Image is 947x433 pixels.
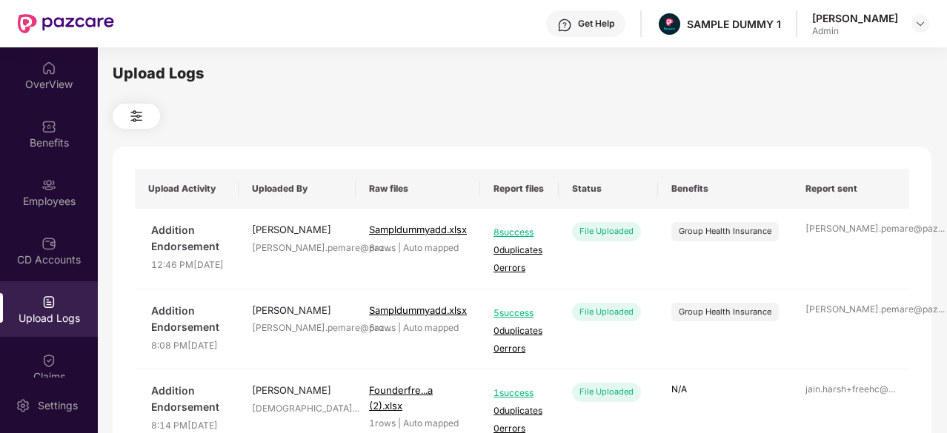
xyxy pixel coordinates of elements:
[805,303,896,317] div: [PERSON_NAME].pemare@paz
[687,17,781,31] div: SAMPLE DUMMY 1
[494,404,545,418] span: 0 duplicates
[151,258,225,272] span: 12:46 PM[DATE]
[356,169,480,209] th: Raw files
[659,13,680,35] img: Pazcare_Alternative_logo-01-01.png
[369,224,467,235] span: Sampldummyadd.xlsx
[239,169,356,209] th: Uploaded By
[33,398,82,413] div: Settings
[151,222,225,255] span: Addition Endorsement
[41,119,56,134] img: svg+xml;base64,PHN2ZyBpZD0iQmVuZWZpdHMiIHhtbG5zPSJodHRwOi8vd3d3LnczLm9yZy8yMDAwL3N2ZyIgd2lkdGg9Ij...
[16,398,30,413] img: svg+xml;base64,PHN2ZyBpZD0iU2V0dGluZy0yMHgyMCIgeG1sbnM9Imh0dHA6Ly93d3cudzMub3JnLzIwMDAvc3ZnIiB3aW...
[812,11,898,25] div: [PERSON_NAME]
[938,303,945,315] span: ...
[572,222,641,241] div: File Uploaded
[572,303,641,321] div: File Uploaded
[369,322,396,333] span: 5 rows
[398,242,401,253] span: |
[494,342,545,356] span: 0 errors
[805,383,896,397] div: jain.harsh+freehc@
[135,169,239,209] th: Upload Activity
[252,383,342,397] div: [PERSON_NAME]
[252,241,342,255] div: [PERSON_NAME].pemare@paz
[888,383,895,395] span: ...
[938,223,945,234] span: ...
[658,169,792,209] th: Benefits
[369,242,396,253] span: 8 rows
[557,18,572,33] img: svg+xml;base64,PHN2ZyBpZD0iSGVscC0zMngzMiIgeG1sbnM9Imh0dHA6Ly93d3cudzMub3JnLzIwMDAvc3ZnIiB3aWR0aD...
[41,61,56,75] img: svg+xml;base64,PHN2ZyBpZD0iSG9tZSIgeG1sbnM9Imh0dHA6Ly93d3cudzMub3JnLzIwMDAvc3ZnIiB3aWR0aD0iMjAiIG...
[151,339,225,353] span: 8:08 PM[DATE]
[559,169,658,209] th: Status
[252,222,342,237] div: [PERSON_NAME]
[398,322,401,333] span: |
[494,261,545,275] span: 0 errors
[914,18,926,30] img: svg+xml;base64,PHN2ZyBpZD0iRHJvcGRvd24tMzJ4MzIiIHhtbG5zPSJodHRwOi8vd3d3LnczLm9yZy8yMDAwL3N2ZyIgd2...
[151,419,225,433] span: 8:14 PM[DATE]
[480,169,559,209] th: Report files
[679,225,771,238] div: Group Health Insurance
[398,417,401,429] span: |
[353,403,359,414] span: ...
[252,402,342,416] div: [DEMOGRAPHIC_DATA]
[252,321,342,335] div: [PERSON_NAME].pemare@paz
[18,14,114,33] img: New Pazcare Logo
[494,226,545,240] span: 8 success
[805,222,896,236] div: [PERSON_NAME].pemare@paz
[369,417,396,429] span: 1 rows
[494,306,545,320] span: 5 success
[127,107,145,125] img: svg+xml;base64,PHN2ZyB4bWxucz0iaHR0cDovL3d3dy53My5vcmcvMjAwMC9zdmciIHdpZHRoPSIyNCIgaGVpZ2h0PSIyNC...
[792,169,909,209] th: Report sent
[679,306,771,318] div: Group Health Insurance
[494,324,545,338] span: 0 duplicates
[151,303,225,335] span: Addition Endorsement
[812,25,898,37] div: Admin
[572,383,641,401] div: File Uploaded
[41,178,56,192] img: svg+xml;base64,PHN2ZyBpZD0iRW1wbG95ZWVzIiB4bWxucz0iaHR0cDovL3d3dy53My5vcmcvMjAwMC9zdmciIHdpZHRoPS...
[113,62,931,85] div: Upload Logs
[41,353,56,368] img: svg+xml;base64,PHN2ZyBpZD0iQ2xhaW0iIHhtbG5zPSJodHRwOi8vd3d3LnczLm9yZy8yMDAwL3N2ZyIgd2lkdGg9IjIwIi...
[403,242,459,253] span: Auto mapped
[494,244,545,258] span: 0 duplicates
[578,18,614,30] div: Get Help
[252,303,342,318] div: [PERSON_NAME]
[151,383,225,415] span: Addition Endorsement
[403,322,459,333] span: Auto mapped
[671,383,779,397] p: N/A
[403,417,459,429] span: Auto mapped
[369,304,467,316] span: Sampldummyadd.xlsx
[41,295,56,309] img: svg+xml;base64,PHN2ZyBpZD0iVXBsb2FkX0xvZ3MiIGRhdGEtbmFtZT0iVXBsb2FkIExvZ3MiIHhtbG5zPSJodHRwOi8vd3...
[494,386,545,400] span: 1 success
[369,384,433,411] span: Founderfre...a (2).xlsx
[41,236,56,251] img: svg+xml;base64,PHN2ZyBpZD0iQ0RfQWNjb3VudHMiIGRhdGEtbmFtZT0iQ0QgQWNjb3VudHMiIHhtbG5zPSJodHRwOi8vd3...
